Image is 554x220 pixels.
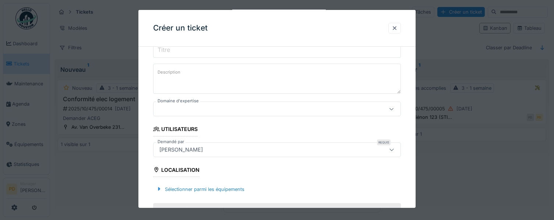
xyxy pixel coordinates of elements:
label: Titre [156,45,172,54]
div: Requis [377,139,391,145]
label: Demandé par [156,138,186,145]
label: Description [156,68,182,77]
div: Localisation [153,164,200,177]
label: Domaine d'expertise [156,98,200,104]
h3: Créer un ticket [153,24,208,33]
div: Sélectionner parmi les équipements [153,184,247,194]
div: [PERSON_NAME] [156,145,206,153]
div: Utilisateurs [153,124,198,136]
